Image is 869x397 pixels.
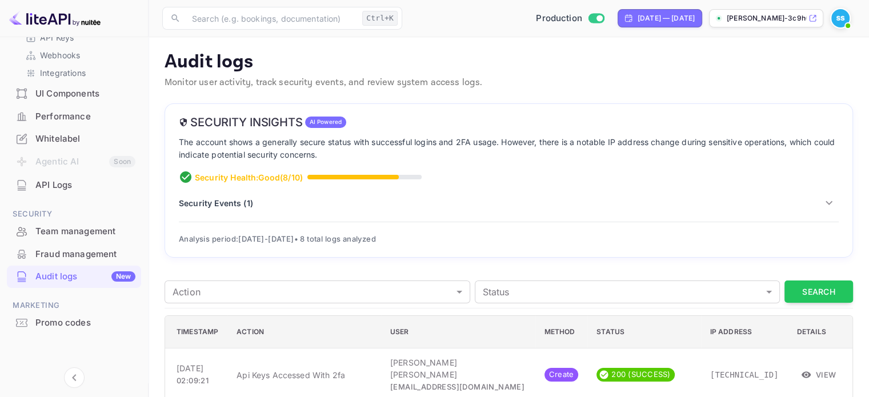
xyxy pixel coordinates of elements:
a: API Logs [7,174,141,195]
a: Webhooks [25,49,132,61]
th: Status [587,316,701,348]
img: Shovan Samanta [831,9,850,27]
div: API Logs [7,174,141,197]
a: API Keys [25,31,132,43]
th: Details [788,316,852,348]
div: Performance [35,110,135,123]
div: UI Components [35,87,135,101]
div: Team management [35,225,135,238]
a: Promo codes [7,312,141,333]
th: IP Address [701,316,788,348]
div: Team management [7,220,141,243]
p: Security Health: Good ( 8 /10) [195,171,303,183]
a: Integrations [25,67,132,79]
img: LiteAPI logo [9,9,101,27]
span: Analysis period: [DATE] - [DATE] • 8 total logs analyzed [179,234,376,243]
th: Timestamp [165,316,227,348]
div: API Logs [35,179,135,192]
button: Collapse navigation [64,367,85,388]
span: 02:09:21 [177,376,209,385]
div: Fraud management [35,248,135,261]
p: API Keys [40,31,74,43]
div: UI Components [7,83,141,105]
span: 200 (SUCCESS) [607,369,675,380]
div: [DATE] — [DATE] [638,13,695,23]
p: Webhooks [40,49,80,61]
span: [EMAIL_ADDRESS][DOMAIN_NAME] [390,382,524,391]
div: Performance [7,106,141,128]
a: Audit logsNew [7,266,141,287]
div: Switch to Sandbox mode [531,12,608,25]
span: Production [536,12,582,25]
div: Whitelabel [35,133,135,146]
div: New [111,271,135,282]
div: Webhooks [21,47,137,63]
div: Audit logsNew [7,266,141,288]
div: Fraud management [7,243,141,266]
h6: Security Insights [179,115,303,129]
div: Whitelabel [7,128,141,150]
p: Monitor user activity, track security events, and review system access logs. [165,76,853,90]
p: [PERSON_NAME] [PERSON_NAME] [390,356,526,380]
a: Whitelabel [7,128,141,149]
a: UI Components [7,83,141,104]
a: Performance [7,106,141,127]
div: Promo codes [35,316,135,330]
p: Audit logs [165,51,853,74]
div: Promo codes [7,312,141,334]
th: User [381,316,535,348]
th: Method [535,316,588,348]
span: Create [544,369,579,380]
p: Integrations [40,67,86,79]
span: AI Powered [305,118,347,126]
span: Security [7,208,141,220]
p: Api Keys Accessed With 2fa [237,369,372,381]
div: Integrations [21,65,137,81]
a: Team management [7,220,141,242]
span: Marketing [7,299,141,312]
a: Fraud management [7,243,141,264]
div: API Keys [21,29,137,46]
input: Search (e.g. bookings, documentation) [185,7,358,30]
div: Ctrl+K [362,11,398,26]
p: The account shows a generally secure status with successful logins and 2FA usage. However, there ... [179,136,839,162]
p: Security Events ( 1 ) [179,197,253,209]
div: Audit logs [35,270,135,283]
p: [PERSON_NAME]-3c9h0.n... [727,13,806,23]
button: View [797,366,841,383]
p: [TECHNICAL_ID] [710,369,779,381]
p: [DATE] [177,362,218,374]
button: Search [784,280,853,303]
th: Action [227,316,381,348]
